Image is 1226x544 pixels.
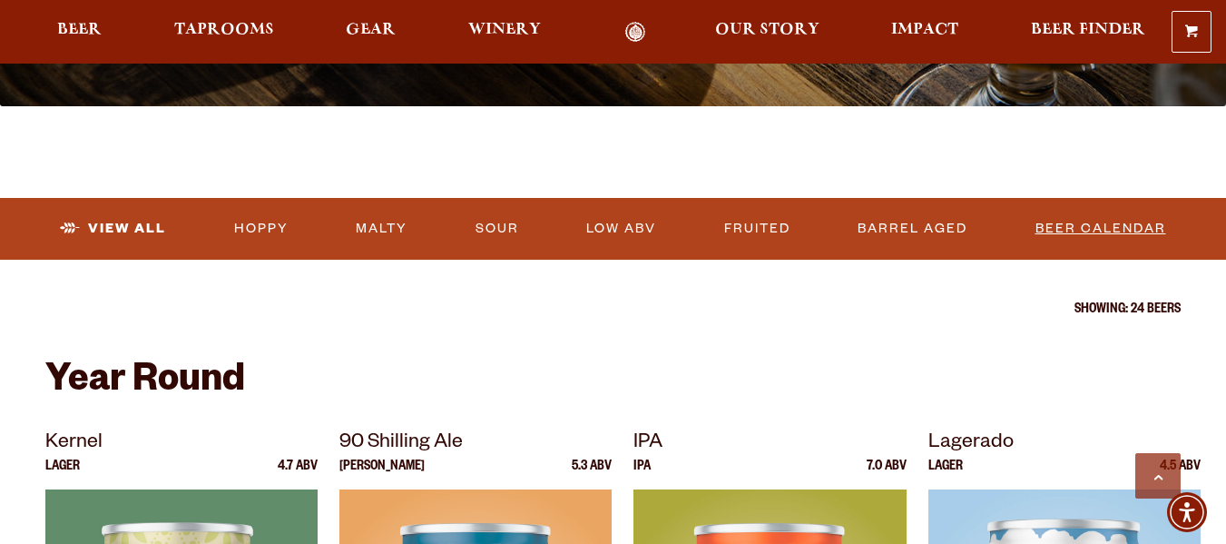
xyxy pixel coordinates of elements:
a: Sour [468,208,526,250]
a: Impact [879,22,970,43]
span: Winery [468,23,541,37]
span: Beer Finder [1031,23,1145,37]
a: Fruited [717,208,798,250]
h2: Year Round [45,361,1181,405]
a: Odell Home [602,22,670,43]
p: [PERSON_NAME] [339,460,425,490]
p: IPA [633,460,651,490]
a: Hoppy [227,208,296,250]
a: Winery [456,22,553,43]
p: Lagerado [928,428,1201,460]
a: Barrel Aged [850,208,975,250]
p: 4.7 ABV [278,460,318,490]
span: Our Story [715,23,819,37]
p: 7.0 ABV [867,460,907,490]
p: Lager [45,460,80,490]
p: 4.5 ABV [1160,460,1201,490]
p: Lager [928,460,963,490]
p: 90 Shilling Ale [339,428,612,460]
a: Low ABV [579,208,663,250]
a: Malty [348,208,415,250]
div: Accessibility Menu [1167,492,1207,532]
span: Taprooms [174,23,274,37]
a: Beer [45,22,113,43]
span: Gear [346,23,396,37]
p: Showing: 24 Beers [45,303,1181,318]
span: Beer [57,23,102,37]
a: Beer Finder [1019,22,1157,43]
p: IPA [633,428,906,460]
p: Kernel [45,428,318,460]
span: Impact [891,23,958,37]
a: Beer Calendar [1028,208,1173,250]
a: Scroll to top [1135,453,1181,499]
a: Gear [334,22,407,43]
p: 5.3 ABV [572,460,612,490]
a: Our Story [703,22,831,43]
a: Taprooms [162,22,286,43]
a: View All [53,208,173,250]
